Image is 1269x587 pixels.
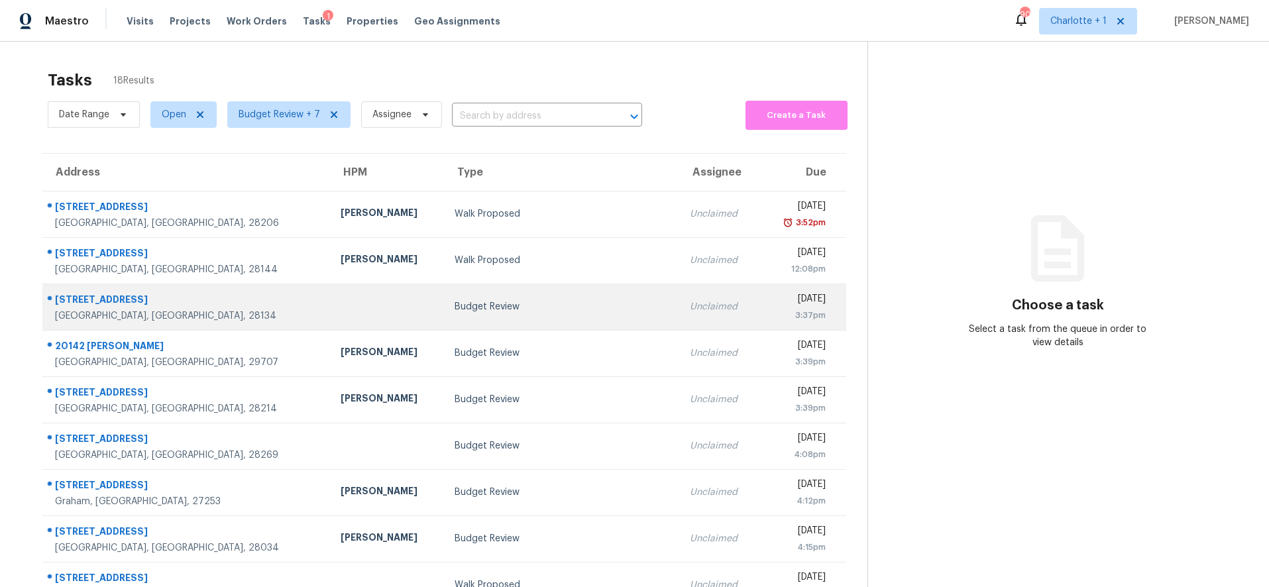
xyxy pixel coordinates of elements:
button: Create a Task [745,101,847,130]
div: 4:08pm [770,448,825,461]
div: [DATE] [770,292,825,309]
span: Open [162,108,186,121]
div: 3:52pm [793,216,826,229]
div: 3:37pm [770,309,825,322]
button: Open [625,107,643,126]
span: Charlotte + 1 [1050,15,1107,28]
div: [DATE] [770,199,825,216]
span: Date Range [59,108,109,121]
th: Due [759,154,846,191]
div: [DATE] [770,570,825,587]
div: [PERSON_NAME] [341,252,433,269]
div: Budget Review [455,300,669,313]
div: [STREET_ADDRESS] [55,478,319,495]
div: [DATE] [770,478,825,494]
div: [DATE] [770,246,825,262]
span: Budget Review + 7 [239,108,320,121]
th: Address [42,154,330,191]
div: Walk Proposed [455,207,669,221]
div: [STREET_ADDRESS] [55,525,319,541]
span: Assignee [372,108,412,121]
div: [PERSON_NAME] [341,392,433,408]
div: Graham, [GEOGRAPHIC_DATA], 27253 [55,495,319,508]
div: 3:39pm [770,401,825,415]
span: [PERSON_NAME] [1169,15,1249,28]
img: Overdue Alarm Icon [783,216,793,229]
div: Budget Review [455,393,669,406]
span: Properties [347,15,398,28]
div: [PERSON_NAME] [341,345,433,362]
h2: Tasks [48,74,92,87]
input: Search by address [452,106,605,127]
div: [STREET_ADDRESS] [55,200,319,217]
div: [GEOGRAPHIC_DATA], [GEOGRAPHIC_DATA], 28034 [55,541,319,555]
div: [STREET_ADDRESS] [55,432,319,449]
div: 4:15pm [770,541,825,554]
div: [STREET_ADDRESS] [55,293,319,309]
span: Visits [127,15,154,28]
div: [GEOGRAPHIC_DATA], [GEOGRAPHIC_DATA], 28206 [55,217,319,230]
span: Maestro [45,15,89,28]
div: Unclaimed [690,254,749,267]
div: Unclaimed [690,532,749,545]
div: [GEOGRAPHIC_DATA], [GEOGRAPHIC_DATA], 29707 [55,356,319,369]
div: [PERSON_NAME] [341,206,433,223]
div: [PERSON_NAME] [341,484,433,501]
div: Unclaimed [690,486,749,499]
h3: Choose a task [1012,299,1104,312]
div: Select a task from the queue in order to view details [963,323,1153,349]
span: Work Orders [227,15,287,28]
div: 12:08pm [770,262,825,276]
div: Budget Review [455,347,669,360]
div: 90 [1020,8,1029,21]
div: [DATE] [770,385,825,401]
div: 4:12pm [770,494,825,507]
span: 18 Results [113,74,154,87]
div: [GEOGRAPHIC_DATA], [GEOGRAPHIC_DATA], 28144 [55,263,319,276]
div: [DATE] [770,524,825,541]
th: HPM [330,154,444,191]
div: [GEOGRAPHIC_DATA], [GEOGRAPHIC_DATA], 28214 [55,402,319,415]
div: Budget Review [455,486,669,499]
span: Geo Assignments [414,15,500,28]
div: [STREET_ADDRESS] [55,246,319,263]
div: Unclaimed [690,207,749,221]
div: 20142 [PERSON_NAME] [55,339,319,356]
span: Tasks [303,17,331,26]
div: [GEOGRAPHIC_DATA], [GEOGRAPHIC_DATA], 28269 [55,449,319,462]
div: Budget Review [455,532,669,545]
div: 1 [323,10,333,23]
div: Unclaimed [690,439,749,453]
div: [DATE] [770,339,825,355]
div: Unclaimed [690,393,749,406]
span: Projects [170,15,211,28]
div: [GEOGRAPHIC_DATA], [GEOGRAPHIC_DATA], 28134 [55,309,319,323]
div: [STREET_ADDRESS] [55,386,319,402]
th: Assignee [679,154,759,191]
div: Walk Proposed [455,254,669,267]
span: Create a Task [752,108,840,123]
div: 3:39pm [770,355,825,368]
div: Unclaimed [690,300,749,313]
div: Budget Review [455,439,669,453]
th: Type [444,154,679,191]
div: [PERSON_NAME] [341,531,433,547]
div: [DATE] [770,431,825,448]
div: Unclaimed [690,347,749,360]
